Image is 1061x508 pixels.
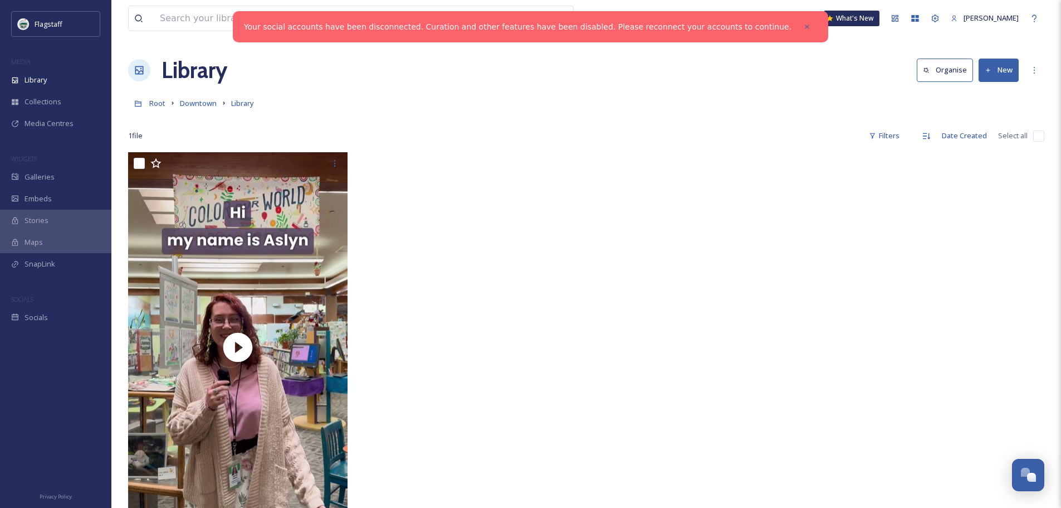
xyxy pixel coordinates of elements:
[936,125,992,147] div: Date Created
[231,96,254,110] a: Library
[25,96,61,107] span: Collections
[25,237,43,248] span: Maps
[25,312,48,323] span: Socials
[25,193,52,204] span: Embeds
[25,172,55,182] span: Galleries
[35,19,62,29] span: Flagstaff
[979,59,1019,81] button: New
[244,21,791,33] a: Your social accounts have been disconnected. Curation and other features have been disabled. Plea...
[18,18,29,30] img: images%20%282%29.jpeg
[917,59,973,81] button: Organise
[917,59,979,81] a: Organise
[11,154,37,163] span: WIDGETS
[154,6,462,31] input: Search your library
[863,125,905,147] div: Filters
[502,7,568,29] a: View all files
[25,259,55,269] span: SnapLink
[998,130,1028,141] span: Select all
[25,215,48,226] span: Stories
[180,96,217,110] a: Downtown
[162,54,227,87] a: Library
[25,118,74,129] span: Media Centres
[11,57,31,66] span: MEDIA
[231,98,254,108] span: Library
[149,96,165,110] a: Root
[945,7,1024,29] a: [PERSON_NAME]
[11,295,33,303] span: SOCIALS
[128,130,143,141] span: 1 file
[149,98,165,108] span: Root
[1012,459,1044,491] button: Open Chat
[40,489,72,502] a: Privacy Policy
[25,75,47,85] span: Library
[964,13,1019,23] span: [PERSON_NAME]
[180,98,217,108] span: Downtown
[40,493,72,500] span: Privacy Policy
[824,11,879,26] a: What's New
